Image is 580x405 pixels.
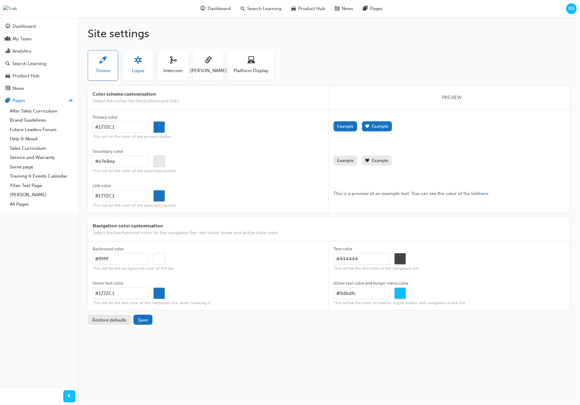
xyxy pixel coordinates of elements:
[2,70,75,82] a: Product Hub
[2,21,75,94] div: DashboardMy TeamAnalyticsSearch LearningProduct HubNews
[334,266,565,271] span: This will be the text color of the navigation link
[207,5,231,12] span: Dashboard
[7,134,75,144] a: Help & About
[190,67,227,74] span: [PERSON_NAME]
[7,162,75,172] a: Some page
[93,190,149,202] input: Link colorThis will be the color of the secondary button
[3,5,17,12] img: Trak
[13,72,39,79] div: Product Hub
[93,168,324,174] span: This will be the color of the secondary button
[334,149,565,156] span: Label
[69,97,73,105] span: up-icon
[2,21,75,32] a: Dashboard
[134,57,142,65] span: sitesettings_logos-icon
[96,67,110,74] span: Theme
[13,85,24,92] div: News
[93,253,149,265] input: Backround colorThis will be the background color of the bar
[2,33,75,45] a: My Team
[342,5,354,12] span: News
[7,181,75,190] a: Yifan Test Page
[170,57,177,65] span: sitesettings_intercom-icon
[134,315,152,325] button: Save
[99,57,107,65] span: sitesettings_theme-icon
[123,50,153,81] button: Logos
[7,144,75,153] a: Sales Curriculum
[240,5,245,13] span: search-icon
[6,24,10,29] span: guage-icon
[6,98,10,104] span: pages-icon
[334,280,409,286] div: Active text color and burger menu color
[334,183,565,190] span: Label
[93,300,324,306] span: This will be the text color of the navigation link when hovering it
[93,134,324,139] span: This will be the color of the primary button
[6,73,10,79] span: car-icon
[6,49,10,54] span: chart-icon
[334,300,565,306] span: This will be the color of sidenav toggle button and navigation active link
[200,5,205,13] span: guage-icon
[13,97,25,104] div: Pages
[7,125,75,134] a: Future Leaders Forum
[93,203,324,208] span: This will be the color of the secondary button
[12,60,46,67] div: Search Learning
[247,5,281,12] span: Search Learning
[93,114,118,120] div: Primary color
[93,98,319,105] span: Select the colors for the buttons and links
[93,223,565,230] span: Navigation color customisation
[6,61,10,67] span: search-icon
[88,315,131,325] button: Restore defaults
[2,83,75,94] a: News
[7,171,75,181] a: Training & Events Calendar
[93,149,123,155] div: Secondary color
[358,2,388,15] a: pages-iconPages
[7,153,75,162] a: Service and Warranty
[67,393,72,400] span: prev-icon
[6,36,10,42] span: people-icon
[93,266,324,271] span: This will be the background color of the bar
[93,91,319,98] span: Color scheme customisation
[2,46,75,57] a: Analytics
[442,94,462,101] span: PREVIEW
[335,5,340,13] span: news-icon
[7,200,75,209] a: All Pages
[93,183,111,189] div: Link color
[363,5,368,13] span: pages-icon
[334,191,490,196] span: This is a preview of an example text. You can see the color of the link .
[88,50,118,81] button: Theme
[196,2,236,15] a: guage-iconDashboard
[334,246,353,252] div: Text color
[93,280,123,286] div: Hover text color
[566,3,577,14] button: RB
[13,48,31,55] div: Analytics
[158,50,189,81] button: Intercom
[286,2,330,15] a: car-iconProduct Hub
[334,288,390,299] input: Active text color and burger menu colorThis will be the color of sidenav toggle button and naviga...
[138,317,148,323] span: Save
[13,23,36,30] div: Dashboard
[7,106,75,116] a: After Sales Curriculum
[248,57,255,65] span: laptop-icon
[13,35,32,42] div: My Team
[291,5,296,13] span: car-icon
[298,5,325,12] span: Product Hub
[7,190,75,200] a: [PERSON_NAME]
[193,50,224,81] button: [PERSON_NAME]
[93,229,565,236] span: Select the background color for the navigation bar, text color, hover and active state color
[93,156,149,167] input: Secondary colorThis will be the color of the secondary button
[228,50,274,81] button: Platform Display
[93,121,149,133] input: Primary colorThis will be the color of the primary button
[334,115,565,122] span: Label
[2,58,75,69] a: Search Learning
[93,288,149,299] input: Hover text colorThis will be the text color of the navigation link when hovering it
[205,57,212,65] span: sitesettings_saml-icon
[93,246,124,252] div: Backround color
[2,95,75,106] button: Pages
[236,2,286,15] a: search-iconSearch Learning
[479,191,489,196] span: here
[330,2,358,15] a: news-iconNews
[6,86,10,91] span: news-icon
[569,5,575,12] span: RB
[164,67,183,74] span: Intercom
[132,67,145,74] span: Logos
